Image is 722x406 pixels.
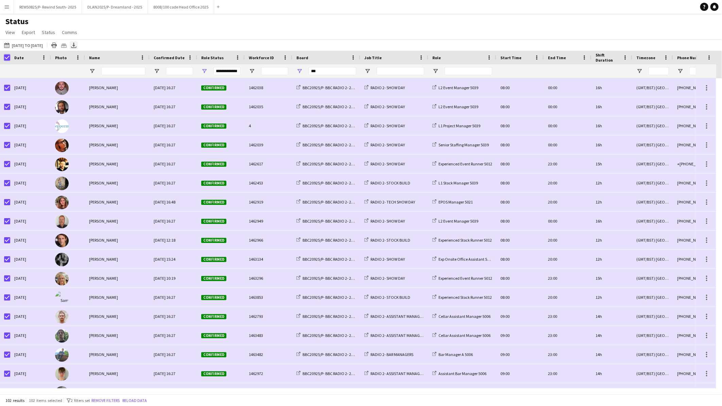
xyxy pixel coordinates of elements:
[296,352,357,357] a: BBC20925/P- BBC RADIO 2- 2025
[432,295,492,300] a: Experienced Stock Runner 5012
[60,41,68,49] app-action-btn: Crew files as ZIP
[371,199,415,205] span: RADIO 2- TECH SHOW DAY
[150,155,197,173] div: [DATE] 16:27
[303,276,357,281] span: BBC20925/P- BBC RADIO 2- 2025
[432,333,491,338] a: Cellar Assistant Manager 5006
[296,371,357,376] a: BBC20925/P- BBC RADIO 2- 2025
[303,371,357,376] span: BBC20925/P- BBC RADIO 2- 2025
[496,326,544,345] div: 09:00
[39,28,58,37] a: Status
[544,78,591,97] div: 00:00
[364,142,405,147] a: RADIO 2- SHOW DAY
[150,174,197,192] div: [DATE] 16:27
[364,55,382,60] span: Job Title
[544,326,591,345] div: 23:00
[249,55,274,60] span: Workforce ID
[591,326,632,345] div: 14h
[544,269,591,288] div: 23:00
[364,333,426,338] a: RADIO 2- ASSISTANT MANAGERS
[432,55,441,60] span: Role
[62,29,77,35] span: Comms
[591,307,632,326] div: 14h
[432,352,473,357] a: Bar Manager A 5006
[364,276,405,281] a: RADIO 2- SHOW DAY
[55,234,69,247] img: Matthew Thomas
[632,288,673,307] div: (GMT/BST) [GEOGRAPHIC_DATA]
[591,212,632,230] div: 16h
[432,314,491,319] a: Cellar Assistant Manager 5006
[296,238,357,243] a: BBC20925/P- BBC RADIO 2- 2025
[591,231,632,249] div: 12h
[632,135,673,154] div: (GMT/BST) [GEOGRAPHIC_DATA]
[201,55,224,60] span: Role Status
[496,269,544,288] div: 08:00
[591,155,632,173] div: 15h
[496,288,544,307] div: 08:00
[150,135,197,154] div: [DATE] 16:27
[496,231,544,249] div: 08:00
[55,348,69,362] img: Louis Kendall Lloyd
[496,97,544,116] div: 08:00
[303,218,357,224] span: BBC20925/P- BBC RADIO 2- 2025
[101,67,145,75] input: Name Filter Input
[10,345,51,364] div: [DATE]
[632,269,673,288] div: (GMT/BST) [GEOGRAPHIC_DATA]
[245,155,292,173] div: 1462617
[55,253,69,266] img: Maddie Carter
[245,288,292,307] div: 1463853
[636,68,642,74] button: Open Filter Menu
[496,212,544,230] div: 08:00
[432,257,493,262] a: Exp Onsite Office Assistant 5012
[245,307,292,326] div: 1462793
[364,257,405,262] a: RADIO 2- SHOW DAY
[296,333,357,338] a: BBC20925/P- BBC RADIO 2- 2025
[496,307,544,326] div: 09:00
[544,97,591,116] div: 00:00
[496,193,544,211] div: 08:00
[632,174,673,192] div: (GMT/BST) [GEOGRAPHIC_DATA]
[10,78,51,97] div: [DATE]
[364,123,405,128] a: RADIO 2- SHOW DAY
[432,238,492,243] a: Experienced Stock Runner 5012
[439,104,478,109] span: L2 Event Manager 5039
[445,67,492,75] input: Role Filter Input
[150,288,197,307] div: [DATE] 16:27
[377,67,424,75] input: Job Title Filter Input
[371,104,405,109] span: RADIO 2- SHOW DAY
[55,367,69,381] img: Ned Sowden
[439,199,473,205] span: EPOS Manager 5021
[371,276,405,281] span: RADIO 2- SHOW DAY
[591,97,632,116] div: 16h
[496,174,544,192] div: 08:00
[439,257,493,262] span: Exp Onsite Office Assistant 5012
[364,218,405,224] a: RADIO 2- SHOW DAY
[245,345,292,364] div: 1463482
[296,104,357,109] a: BBC20925/P- BBC RADIO 2- 2025
[636,55,655,60] span: Timezone
[439,161,492,166] span: Experienced Event Runner 5012
[150,212,197,230] div: [DATE] 16:27
[371,314,426,319] span: RADIO 2- ASSISTANT MANAGERS
[303,257,357,262] span: BBC20925/P- BBC RADIO 2- 2025
[150,231,197,249] div: [DATE] 12:18
[201,85,226,91] span: Confirmed
[591,116,632,135] div: 16h
[591,364,632,383] div: 14h
[632,250,673,269] div: (GMT/BST) [GEOGRAPHIC_DATA]
[296,295,357,300] a: BBC20925/P- BBC RADIO 2- 2025
[150,364,197,383] div: [DATE] 16:27
[439,123,480,128] span: L1 Project Manager 5039
[10,174,51,192] div: [DATE]
[371,371,426,376] span: RADIO 2- ASSISTANT MANAGERS
[371,238,410,243] span: RADIO 2- STOCK BUILD
[591,193,632,211] div: 12h
[371,180,410,185] span: RADIO 2- STOCK BUILD
[303,352,357,357] span: BBC20925/P- BBC RADIO 2- 2025
[439,276,492,281] span: Experienced Event Runner 5012
[371,218,405,224] span: RADIO 2- SHOW DAY
[591,269,632,288] div: 15h
[591,345,632,364] div: 14h
[5,29,15,35] span: View
[544,135,591,154] div: 00:00
[55,215,69,228] img: Euan S Smith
